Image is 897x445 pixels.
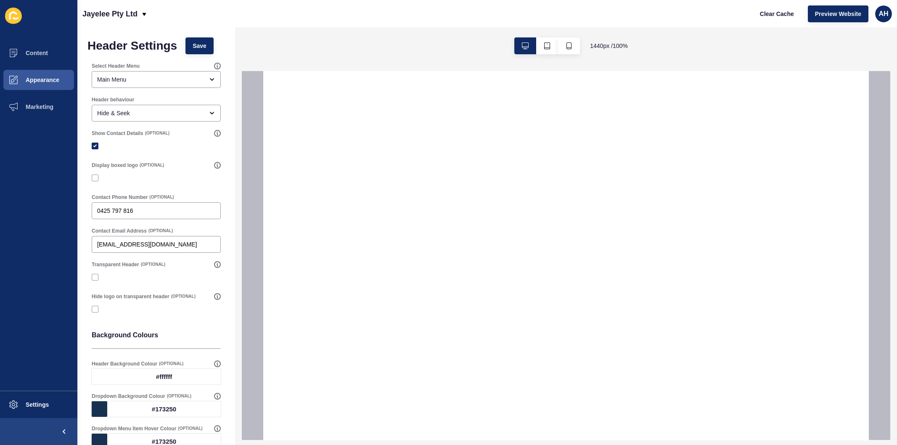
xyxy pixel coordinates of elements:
[92,425,176,432] label: Dropdown Menu Item Hover Colour
[149,194,174,200] span: (OPTIONAL)
[92,325,221,345] p: Background Colours
[92,228,147,234] label: Contact Email Address
[92,63,140,69] label: Select Header Menu
[141,262,165,268] span: (OPTIONAL)
[92,71,221,88] div: open menu
[760,10,794,18] span: Clear Cache
[171,294,196,299] span: (OPTIONAL)
[178,426,202,432] span: (OPTIONAL)
[92,96,134,103] label: Header behaviour
[808,5,868,22] button: Preview Website
[107,401,221,417] div: #173250
[87,42,177,50] h1: Header Settings
[753,5,801,22] button: Clear Cache
[92,194,148,201] label: Contact Phone Number
[815,10,861,18] span: Preview Website
[92,105,221,122] div: open menu
[92,293,169,300] label: Hide logo on transparent header
[92,130,143,137] label: Show Contact Details
[92,162,138,169] label: Display boxed logo
[878,10,888,18] span: AH
[92,360,157,367] label: Header Background Colour
[167,393,191,399] span: (OPTIONAL)
[185,37,214,54] button: Save
[92,261,139,268] label: Transparent Header
[148,228,173,234] span: (OPTIONAL)
[193,42,206,50] span: Save
[590,42,628,50] span: 1440 px / 100 %
[159,361,183,367] span: (OPTIONAL)
[82,3,138,24] p: Jayelee Pty Ltd
[145,130,169,136] span: (OPTIONAL)
[140,162,164,168] span: (OPTIONAL)
[107,369,221,384] div: #ffffff
[92,393,165,400] label: Dropdown Background Colour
